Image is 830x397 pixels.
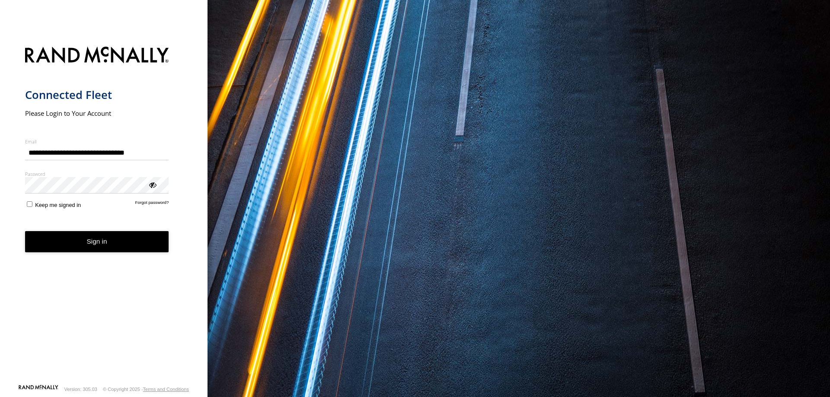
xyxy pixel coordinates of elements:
[148,180,156,189] div: ViewPassword
[25,171,169,177] label: Password
[25,231,169,252] button: Sign in
[25,45,169,67] img: Rand McNally
[64,387,97,392] div: Version: 305.03
[25,88,169,102] h1: Connected Fleet
[135,200,169,208] a: Forgot password?
[25,138,169,145] label: Email
[25,109,169,118] h2: Please Login to Your Account
[143,387,189,392] a: Terms and Conditions
[27,201,32,207] input: Keep me signed in
[103,387,189,392] div: © Copyright 2025 -
[19,385,58,394] a: Visit our Website
[25,41,183,384] form: main
[35,202,81,208] span: Keep me signed in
